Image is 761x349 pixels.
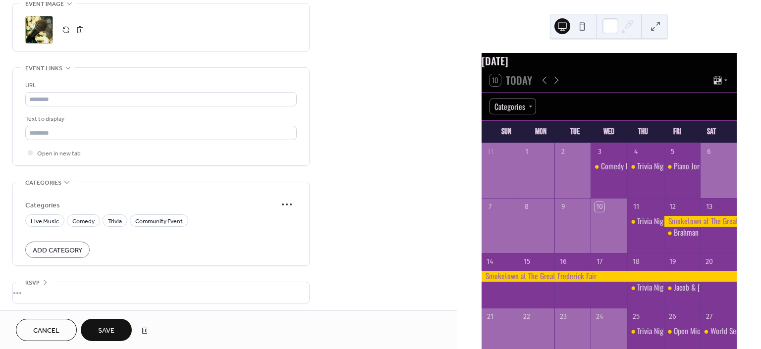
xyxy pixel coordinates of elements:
div: 17 [595,257,604,267]
div: 31 [485,147,495,157]
div: 10 [595,202,604,212]
div: 12 [668,202,678,212]
div: Trivia Night w/Pour House Trivia [627,326,664,337]
div: 11 [631,202,641,212]
div: Wed [592,121,626,143]
div: 6 [704,147,714,157]
div: 16 [558,257,568,267]
div: ••• [13,282,309,303]
div: 1 [522,147,532,157]
button: Add Category [25,242,90,258]
div: Jacob & [PERSON_NAME] [674,282,743,293]
div: 4 [631,147,641,157]
div: 21 [485,312,495,322]
span: Live Music [31,216,59,227]
div: 19 [668,257,678,267]
span: Comedy [72,216,95,227]
div: Smoketown at The Great Frederick Fair [482,271,737,282]
div: Sun [489,121,524,143]
span: Save [98,326,114,336]
div: 25 [631,312,641,322]
span: Categories [25,200,277,210]
div: Trivia Night w/Pour House Trivia [627,216,664,227]
button: Cancel [16,319,77,341]
div: 15 [522,257,532,267]
button: Save [81,319,132,341]
div: 23 [558,312,568,322]
span: Trivia [108,216,122,227]
span: Add Category [33,246,82,256]
div: Brahman Noodles [664,227,701,238]
div: Tue [558,121,592,143]
div: 7 [485,202,495,212]
div: Fri [660,121,695,143]
div: Trivia Night w/Pour House Trivia [627,282,664,293]
div: ; [25,16,53,44]
div: 20 [704,257,714,267]
span: Community Event [135,216,183,227]
div: 2 [558,147,568,157]
div: Jacob & Kristen [664,282,701,293]
div: 27 [704,312,714,322]
div: 13 [704,202,714,212]
div: 18 [631,257,641,267]
div: 8 [522,202,532,212]
div: 5 [668,147,678,157]
div: Text to display [25,114,295,124]
span: Categories [25,178,61,188]
div: [DATE] [482,53,737,68]
span: Event links [25,63,62,74]
div: 3 [595,147,604,157]
div: 24 [595,312,604,322]
div: 22 [522,312,532,322]
div: Open Mic w/[PERSON_NAME] [674,326,755,337]
div: 26 [668,312,678,322]
div: Mon [524,121,558,143]
div: Smoketown at The Great Frederick Fair [664,216,737,227]
div: Open Mic w/Jacob Rockwell [664,326,701,337]
div: Piano Jordan [664,161,701,172]
div: Trivia Night w/Pour House Trivia [627,161,664,172]
div: Trivia Night w/Pour House Trivia [637,326,728,337]
div: Trivia Night w/Pour House Trivia [637,161,728,172]
div: 9 [558,202,568,212]
div: World Series of Trivia [700,326,737,337]
div: URL [25,80,295,91]
span: Open in new tab [37,149,81,159]
div: Sat [695,121,729,143]
div: Piano Jordan [674,161,709,172]
div: Brahman Noodles [674,227,723,238]
div: Trivia Night w/Pour House Trivia [637,216,728,227]
div: 14 [485,257,495,267]
div: Comedy Night! [591,161,627,172]
div: Trivia Night w/Pour House Trivia [637,282,728,293]
span: RSVP [25,278,40,288]
span: Cancel [33,326,59,336]
div: Thu [626,121,660,143]
div: Comedy Night! [601,161,643,172]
